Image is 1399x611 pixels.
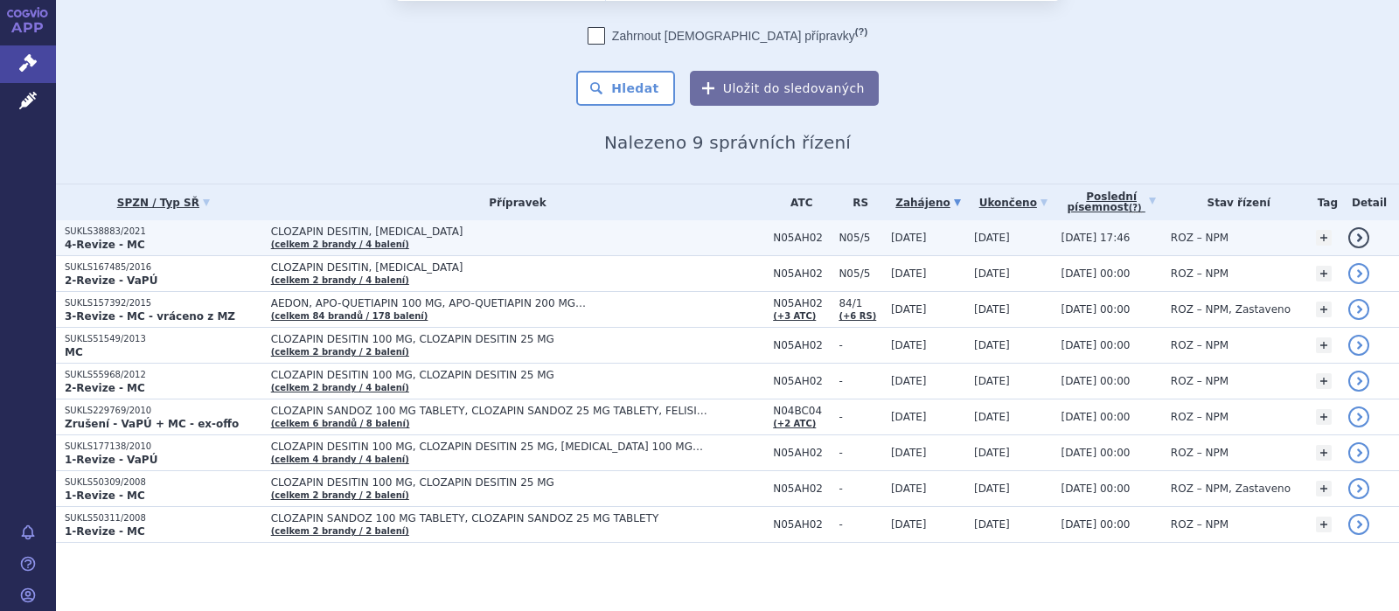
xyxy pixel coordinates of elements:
[839,232,882,244] span: N05/5
[1316,445,1332,461] a: +
[773,375,830,387] span: N05AH02
[271,405,708,417] span: CLOZAPIN SANDOZ 100 MG TABLETY, CLOZAPIN SANDOZ 25 MG TABLETY, FELISIO 425…
[65,226,262,238] p: SUKLS38883/2021
[271,297,708,309] span: AEDON, APO-QUETIAPIN 100 MG, APO-QUETIAPIN 200 MG…
[830,184,882,220] th: RS
[891,411,927,423] span: [DATE]
[773,339,830,351] span: N05AH02
[773,405,830,417] span: N04BC04
[271,275,409,285] a: (celkem 2 brandy / 4 balení)
[576,71,675,106] button: Hledat
[1171,483,1291,495] span: ROZ – NPM, Zastaveno
[271,226,708,238] span: CLOZAPIN DESITIN, [MEDICAL_DATA]
[891,267,927,280] span: [DATE]
[1316,373,1332,389] a: +
[1171,375,1228,387] span: ROZ – NPM
[1061,339,1130,351] span: [DATE] 00:00
[974,267,1010,280] span: [DATE]
[773,483,830,495] span: N05AH02
[1061,303,1130,316] span: [DATE] 00:00
[839,411,882,423] span: -
[773,267,830,280] span: N05AH02
[690,71,879,106] button: Uložit do sledovaných
[891,191,965,215] a: Zahájeno
[271,347,409,357] a: (celkem 2 brandy / 2 balení)
[271,383,409,392] a: (celkem 2 brandy / 4 balení)
[1348,227,1369,248] a: detail
[271,441,708,453] span: CLOZAPIN DESITIN 100 MG, CLOZAPIN DESITIN 25 MG, [MEDICAL_DATA] 100 MG…
[1171,303,1291,316] span: ROZ – NPM, Zastaveno
[891,232,927,244] span: [DATE]
[65,239,145,251] strong: 4-Revize - MC
[773,518,830,531] span: N05AH02
[839,311,876,321] a: (+6 RS)
[65,191,262,215] a: SPZN / Typ SŘ
[271,311,428,321] a: (celkem 84 brandů / 178 balení)
[271,476,708,489] span: CLOZAPIN DESITIN 100 MG, CLOZAPIN DESITIN 25 MG
[65,476,262,489] p: SUKLS50309/2008
[1316,337,1332,353] a: +
[1171,447,1228,459] span: ROZ – NPM
[839,375,882,387] span: -
[1061,184,1161,220] a: Poslednípísemnost(?)
[65,441,262,453] p: SUKLS177138/2010
[839,267,882,280] span: N05/5
[1162,184,1307,220] th: Stav řízení
[1348,335,1369,356] a: detail
[839,518,882,531] span: -
[1316,517,1332,532] a: +
[839,339,882,351] span: -
[65,454,157,466] strong: 1-Revize - VaPÚ
[974,411,1010,423] span: [DATE]
[271,333,708,345] span: CLOZAPIN DESITIN 100 MG, CLOZAPIN DESITIN 25 MG
[65,346,83,358] strong: MC
[1316,302,1332,317] a: +
[891,339,927,351] span: [DATE]
[65,297,262,309] p: SUKLS157392/2015
[891,483,927,495] span: [DATE]
[1316,230,1332,246] a: +
[773,232,830,244] span: N05AH02
[65,382,145,394] strong: 2-Revize - MC
[974,375,1010,387] span: [DATE]
[773,447,830,459] span: N05AH02
[1061,447,1130,459] span: [DATE] 00:00
[891,375,927,387] span: [DATE]
[974,339,1010,351] span: [DATE]
[271,419,410,428] a: (celkem 6 brandů / 8 balení)
[65,405,262,417] p: SUKLS229769/2010
[271,369,708,381] span: CLOZAPIN DESITIN 100 MG, CLOZAPIN DESITIN 25 MG
[974,447,1010,459] span: [DATE]
[65,274,157,287] strong: 2-Revize - VaPÚ
[65,261,262,274] p: SUKLS167485/2016
[1316,409,1332,425] a: +
[262,184,764,220] th: Přípravek
[1307,184,1340,220] th: Tag
[839,447,882,459] span: -
[1348,263,1369,284] a: detail
[1171,267,1228,280] span: ROZ – NPM
[974,191,1052,215] a: Ukončeno
[1171,339,1228,351] span: ROZ – NPM
[1061,232,1130,244] span: [DATE] 17:46
[764,184,830,220] th: ATC
[1316,266,1332,281] a: +
[1348,514,1369,535] a: detail
[891,447,927,459] span: [DATE]
[839,297,882,309] span: 84/1
[1061,411,1130,423] span: [DATE] 00:00
[588,27,867,45] label: Zahrnout [DEMOGRAPHIC_DATA] přípravky
[1061,483,1130,495] span: [DATE] 00:00
[891,303,927,316] span: [DATE]
[1171,232,1228,244] span: ROZ – NPM
[974,232,1010,244] span: [DATE]
[1340,184,1399,220] th: Detail
[1061,518,1130,531] span: [DATE] 00:00
[604,132,851,153] span: Nalezeno 9 správních řízení
[974,303,1010,316] span: [DATE]
[271,261,708,274] span: CLOZAPIN DESITIN, [MEDICAL_DATA]
[974,518,1010,531] span: [DATE]
[65,418,239,430] strong: Zrušení - VaPÚ + MC - ex-offo
[65,489,145,502] strong: 1-Revize - MC
[1316,481,1332,496] a: +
